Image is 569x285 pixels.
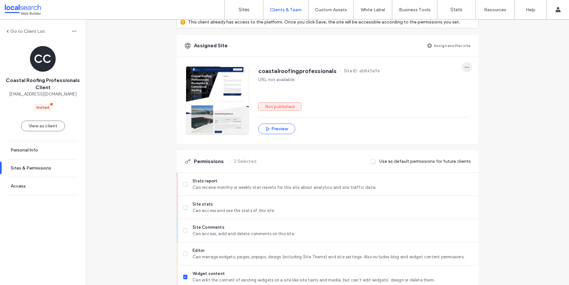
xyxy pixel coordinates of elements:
[484,7,506,13] label: Resources
[258,102,301,111] label: Not published
[193,231,473,237] span: Can access, add and delete comments on this site.
[258,77,295,82] label: URL not available
[193,277,473,283] span: Can edit the content of existing widgets on a site like site texts and media, but can’t edit widg...
[194,42,228,49] span: Assigned Site
[11,183,26,189] label: Access
[526,7,536,13] label: Help
[258,68,337,74] span: coastalroofingprofessionals
[193,247,473,254] span: Editor
[258,124,295,134] button: Preview
[193,201,473,207] span: Site stats
[36,105,49,110] div: Invited
[344,68,358,74] span: Site ID:
[234,155,256,167] label: 2 Selected
[315,7,347,13] label: Custom Assets
[193,184,473,191] span: Can receive monthly or weekly stat reports for this site about analytics and site traffic data.
[239,7,250,13] label: Sites
[11,147,38,153] label: Personal Info
[10,29,45,34] label: Go to Client List
[194,158,224,165] span: Permissions
[193,178,473,184] span: Stats report
[270,7,302,13] label: Clients & Team
[11,165,51,171] label: Sites & Permissions
[15,5,28,10] span: Help
[188,16,460,28] label: This client already has access to the platform. Once you click Save, the site will be accessible ...
[193,271,473,277] span: Widget content
[193,254,473,260] span: Can manage widgets, pages, popups, design (including Site Theme) and site settings. Also includes...
[30,46,56,72] div: CC
[9,91,77,97] span: [EMAIL_ADDRESS][DOMAIN_NAME]
[450,7,462,13] label: Stats
[399,7,431,13] label: Business Tools
[193,207,473,214] span: Can access and see the stats of this site.
[434,40,471,51] label: Assign another site
[359,68,380,74] span: ab843a9e
[361,7,385,13] label: White Label
[379,155,471,167] label: Use as default permissions for future clients
[21,121,65,131] button: View as client
[193,224,473,231] span: Site Comments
